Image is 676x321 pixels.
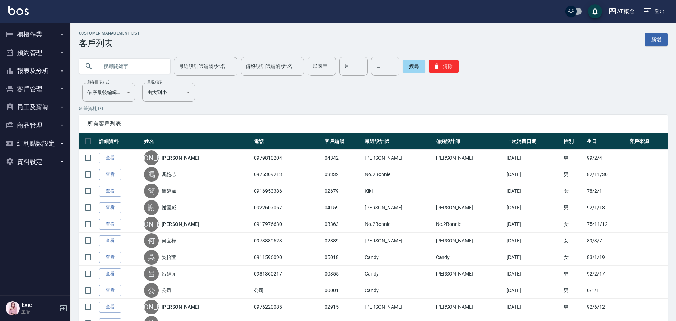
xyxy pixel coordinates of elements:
p: 50 筆資料, 1 / 1 [79,105,668,112]
div: 由大到小 [142,83,195,102]
th: 偏好設計師 [434,133,505,150]
td: [DATE] [505,150,562,166]
td: No.2Bonnie [363,166,434,183]
td: [PERSON_NAME] [363,150,434,166]
button: AT概念 [606,4,638,19]
th: 最近設計師 [363,133,434,150]
td: [DATE] [505,166,562,183]
div: [PERSON_NAME] [144,217,159,232]
div: 馮 [144,167,159,182]
td: Candy [363,266,434,282]
div: 公 [144,283,159,298]
a: [PERSON_NAME] [162,154,199,161]
td: 92/1/18 [585,199,627,216]
td: 男 [562,150,585,166]
div: [PERSON_NAME] [144,150,159,165]
a: 查看 [99,219,121,230]
td: 00001 [323,282,363,299]
td: 0976220085 [252,299,323,315]
label: 呈現順序 [147,80,162,85]
p: 主管 [21,309,57,315]
div: 簡 [144,184,159,198]
td: 女 [562,233,585,249]
a: 簡婉如 [162,187,176,195]
td: 75/11/12 [585,216,627,233]
td: 04159 [323,199,363,216]
th: 客戶編號 [323,133,363,150]
button: 報表及分析 [3,62,68,80]
td: 82/11/30 [585,166,627,183]
td: 0/1/1 [585,282,627,299]
td: 05018 [323,249,363,266]
td: [DATE] [505,266,562,282]
a: [PERSON_NAME] [162,303,199,310]
td: Candy [363,249,434,266]
div: 何 [144,233,159,248]
td: Candy [363,282,434,299]
h3: 客戶列表 [79,38,140,48]
td: [DATE] [505,282,562,299]
td: 男 [562,299,585,315]
td: 男 [562,266,585,282]
button: 預約管理 [3,44,68,62]
div: 呂 [144,266,159,281]
h5: Evie [21,302,57,309]
div: 吳 [144,250,159,265]
button: 清除 [429,60,459,73]
td: 03363 [323,216,363,233]
th: 客戶來源 [627,133,668,150]
td: [PERSON_NAME] [363,233,434,249]
a: 查看 [99,285,121,296]
a: 謝國威 [162,204,176,211]
td: [PERSON_NAME] [363,199,434,216]
td: 02915 [323,299,363,315]
td: 0981360217 [252,266,323,282]
div: AT概念 [617,7,635,16]
a: 查看 [99,153,121,163]
a: 公司 [162,287,171,294]
a: 查看 [99,252,121,263]
td: 女 [562,216,585,233]
td: [DATE] [505,199,562,216]
th: 姓名 [142,133,252,150]
td: [DATE] [505,249,562,266]
td: 0922607067 [252,199,323,216]
td: 0979810204 [252,150,323,166]
a: 查看 [99,302,121,313]
h2: Customer Management List [79,31,140,36]
div: 謝 [144,200,159,215]
th: 詳細資料 [97,133,142,150]
div: 依序最後編輯時間 [82,83,135,102]
button: 搜尋 [403,60,425,73]
td: 0916953386 [252,183,323,199]
td: 89/3/7 [585,233,627,249]
button: 登出 [640,5,668,18]
td: [PERSON_NAME] [434,233,505,249]
td: [PERSON_NAME] [363,299,434,315]
td: 92/2/17 [585,266,627,282]
div: [PERSON_NAME] [144,300,159,314]
img: Logo [8,6,29,15]
a: 查看 [99,202,121,213]
td: 04342 [323,150,363,166]
td: 男 [562,166,585,183]
td: [DATE] [505,216,562,233]
a: 吳怡萱 [162,254,176,261]
td: 78/2/1 [585,183,627,199]
td: Candy [434,249,505,266]
td: 女 [562,183,585,199]
td: 99/2/4 [585,150,627,166]
th: 電話 [252,133,323,150]
td: 公司 [252,282,323,299]
th: 上次消費日期 [505,133,562,150]
button: 員工及薪資 [3,98,68,116]
td: 0975309213 [252,166,323,183]
a: 新增 [645,33,668,46]
td: 02679 [323,183,363,199]
td: 女 [562,249,585,266]
button: 資料設定 [3,153,68,171]
button: 櫃檯作業 [3,25,68,44]
th: 生日 [585,133,627,150]
a: 何宜樺 [162,237,176,244]
td: [DATE] [505,299,562,315]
